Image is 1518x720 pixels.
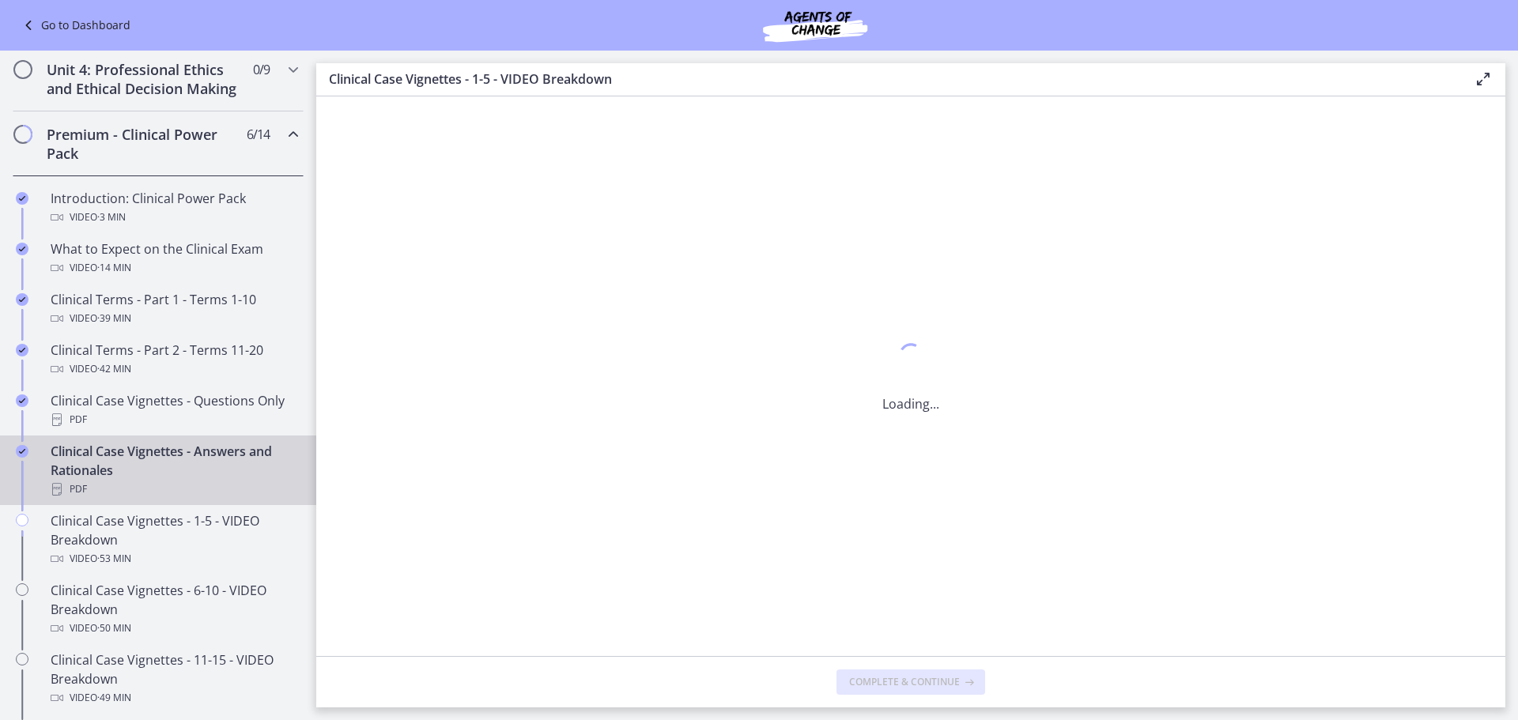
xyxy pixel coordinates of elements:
[51,688,297,707] div: Video
[51,208,297,227] div: Video
[51,309,297,328] div: Video
[253,60,270,79] span: 0 / 9
[836,669,985,695] button: Complete & continue
[849,676,960,688] span: Complete & continue
[51,239,297,277] div: What to Expect on the Clinical Exam
[16,344,28,356] i: Completed
[97,619,131,638] span: · 50 min
[19,16,130,35] a: Go to Dashboard
[51,189,297,227] div: Introduction: Clinical Power Pack
[51,549,297,568] div: Video
[51,341,297,379] div: Clinical Terms - Part 2 - Terms 11-20
[16,243,28,255] i: Completed
[51,391,297,429] div: Clinical Case Vignettes - Questions Only
[47,125,240,163] h2: Premium - Clinical Power Pack
[97,549,131,568] span: · 53 min
[329,70,1448,89] h3: Clinical Case Vignettes - 1-5 - VIDEO Breakdown
[47,60,240,98] h2: Unit 4: Professional Ethics and Ethical Decision Making
[16,394,28,407] i: Completed
[51,581,297,638] div: Clinical Case Vignettes - 6-10 - VIDEO Breakdown
[16,192,28,205] i: Completed
[97,258,131,277] span: · 14 min
[51,650,297,707] div: Clinical Case Vignettes - 11-15 - VIDEO Breakdown
[51,360,297,379] div: Video
[97,360,131,379] span: · 42 min
[247,125,270,144] span: 6 / 14
[51,619,297,638] div: Video
[720,6,910,44] img: Agents of Change
[97,688,131,707] span: · 49 min
[97,208,126,227] span: · 3 min
[51,480,297,499] div: PDF
[51,410,297,429] div: PDF
[97,309,131,328] span: · 39 min
[51,511,297,568] div: Clinical Case Vignettes - 1-5 - VIDEO Breakdown
[16,445,28,458] i: Completed
[882,394,939,413] p: Loading...
[51,290,297,328] div: Clinical Terms - Part 1 - Terms 1-10
[16,293,28,306] i: Completed
[51,442,297,499] div: Clinical Case Vignettes - Answers and Rationales
[51,258,297,277] div: Video
[882,339,939,375] div: 1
